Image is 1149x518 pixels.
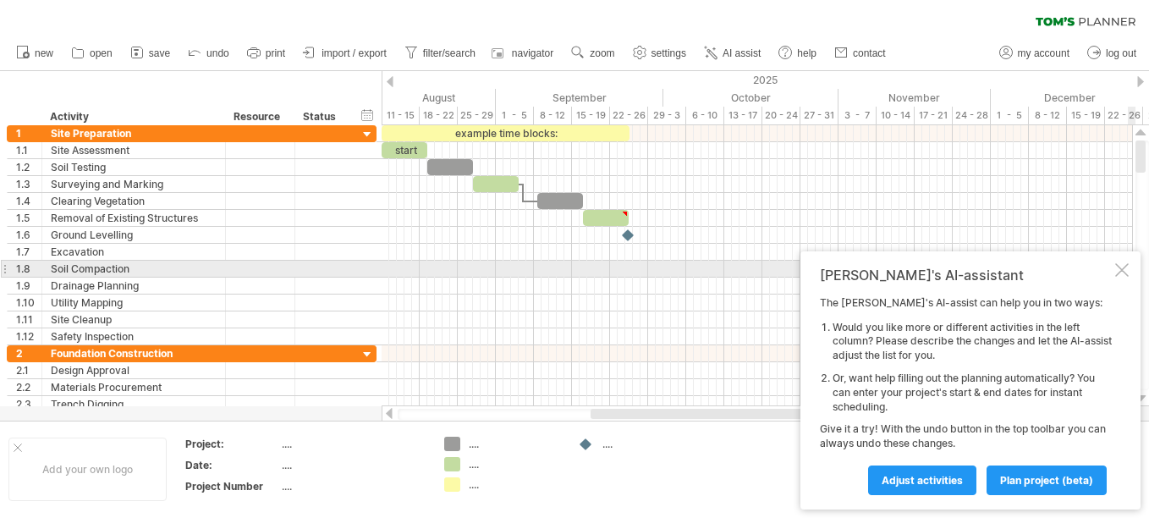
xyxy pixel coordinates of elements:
div: 8 - 12 [534,107,572,124]
div: [PERSON_NAME]'s AI-assistant [820,267,1112,284]
div: example time blocks: [382,125,629,141]
span: open [90,47,113,59]
a: navigator [489,42,558,64]
div: 1 - 5 [496,107,534,124]
div: 1 - 5 [991,107,1029,124]
a: help [774,42,822,64]
div: Activity [50,108,216,125]
div: 1.3 [16,176,41,192]
div: Add your own logo [8,438,167,501]
a: log out [1083,42,1141,64]
div: Site Assessment [51,142,217,158]
div: September 2025 [496,89,663,107]
div: .... [282,479,424,493]
div: 1.11 [16,311,41,328]
div: .... [469,437,561,451]
span: zoom [590,47,614,59]
div: August 2025 [336,89,496,107]
div: 1.4 [16,193,41,209]
span: filter/search [423,47,476,59]
a: save [126,42,175,64]
div: .... [469,457,561,471]
div: 2.3 [16,396,41,412]
div: 1.9 [16,278,41,294]
div: Ground Levelling [51,227,217,243]
span: settings [651,47,686,59]
div: Utility Mapping [51,295,217,311]
div: 13 - 17 [724,107,762,124]
span: plan project (beta) [1000,474,1093,487]
li: Or, want help filling out the planning automatically? You can enter your project's start & end da... [833,372,1112,414]
span: help [797,47,816,59]
div: 22 - 26 [1105,107,1143,124]
div: Project: [185,437,278,451]
div: 17 - 21 [915,107,953,124]
div: Foundation Construction [51,345,217,361]
div: 15 - 19 [1067,107,1105,124]
div: 1.1 [16,142,41,158]
div: .... [469,477,561,492]
a: new [12,42,58,64]
span: contact [853,47,886,59]
span: print [266,47,285,59]
li: Would you like more or different activities in the left column? Please describe the changes and l... [833,321,1112,363]
div: October 2025 [663,89,838,107]
div: 8 - 12 [1029,107,1067,124]
div: 22 - 26 [610,107,648,124]
div: 18 - 22 [420,107,458,124]
div: Site Cleanup [51,311,217,328]
div: 1 [16,125,41,141]
a: my account [995,42,1075,64]
div: The [PERSON_NAME]'s AI-assist can help you in two ways: Give it a try! With the undo button in th... [820,296,1112,494]
span: navigator [512,47,553,59]
div: 1.5 [16,210,41,226]
div: Excavation [51,244,217,260]
span: AI assist [723,47,761,59]
div: 6 - 10 [686,107,724,124]
span: Adjust activities [882,474,963,487]
div: 2 [16,345,41,361]
div: 15 - 19 [572,107,610,124]
div: Clearing Vegetation [51,193,217,209]
span: new [35,47,53,59]
div: start [382,142,427,158]
div: Soil Testing [51,159,217,175]
div: Safety Inspection [51,328,217,344]
a: undo [184,42,234,64]
div: 25 - 29 [458,107,496,124]
div: Design Approval [51,362,217,378]
div: Removal of Existing Structures [51,210,217,226]
div: 27 - 31 [800,107,838,124]
a: open [67,42,118,64]
div: 20 - 24 [762,107,800,124]
a: plan project (beta) [987,466,1107,495]
a: zoom [567,42,619,64]
a: Adjust activities [868,466,976,495]
div: 11 - 15 [382,107,420,124]
div: 1.8 [16,261,41,277]
div: Soil Compaction [51,261,217,277]
div: 29 - 3 [648,107,686,124]
div: 10 - 14 [877,107,915,124]
div: Materials Procurement [51,379,217,395]
div: Project Number [185,479,278,493]
div: Trench Digging [51,396,217,412]
a: filter/search [400,42,481,64]
div: 1.12 [16,328,41,344]
a: import / export [299,42,392,64]
div: 2.1 [16,362,41,378]
span: my account [1018,47,1069,59]
div: November 2025 [838,89,991,107]
div: 1.7 [16,244,41,260]
div: 3 - 7 [838,107,877,124]
div: 24 - 28 [953,107,991,124]
div: Status [303,108,340,125]
div: Drainage Planning [51,278,217,294]
div: 1.10 [16,295,41,311]
div: Date: [185,458,278,472]
div: 2.2 [16,379,41,395]
a: settings [629,42,691,64]
div: .... [282,437,424,451]
div: .... [282,458,424,472]
span: save [149,47,170,59]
